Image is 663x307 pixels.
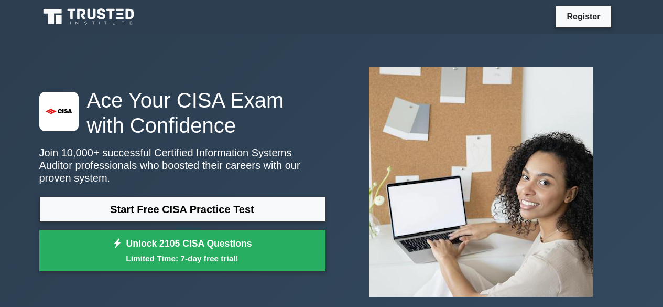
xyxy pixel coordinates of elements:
[560,10,606,23] a: Register
[39,230,325,272] a: Unlock 2105 CISA QuestionsLimited Time: 7-day free trial!
[39,88,325,138] h1: Ace Your CISA Exam with Confidence
[39,197,325,222] a: Start Free CISA Practice Test
[39,146,325,184] p: Join 10,000+ successful Certified Information Systems Auditor professionals who boosted their car...
[52,252,312,264] small: Limited Time: 7-day free trial!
